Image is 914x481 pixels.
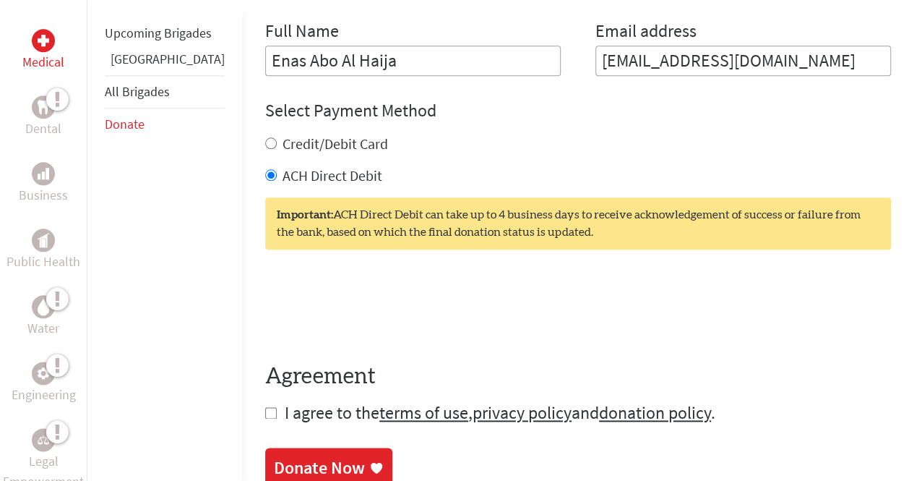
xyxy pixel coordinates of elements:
label: Email address [595,20,697,46]
div: Water [32,295,55,318]
p: Medical [22,52,64,72]
div: Medical [32,29,55,52]
img: Engineering [38,367,49,379]
a: terms of use [379,401,468,424]
a: Donate [105,116,145,132]
div: ACH Direct Debit can take up to 4 business days to receive acknowledgement of success or failure ... [265,197,891,250]
div: Public Health [32,229,55,252]
input: Your Email [595,46,891,76]
img: Dental [38,100,49,114]
div: Legal Empowerment [32,428,55,451]
a: MedicalMedical [22,29,64,72]
span: I agree to the , and . [285,401,715,424]
img: Legal Empowerment [38,435,49,444]
h4: Select Payment Method [265,99,891,122]
strong: Important: [277,209,333,221]
a: Public HealthPublic Health [7,229,80,272]
a: [GEOGRAPHIC_DATA] [111,51,225,67]
li: Upcoming Brigades [105,17,225,49]
a: privacy policy [473,401,572,424]
h4: Agreement [265,364,891,390]
a: donation policy [599,401,711,424]
a: Upcoming Brigades [105,25,212,41]
li: Donate [105,108,225,140]
input: Enter Full Name [265,46,561,76]
a: BusinessBusiness [19,162,68,205]
label: ACH Direct Debit [283,166,382,184]
img: Public Health [38,233,49,247]
a: EngineeringEngineering [12,362,76,405]
label: Credit/Debit Card [283,135,388,153]
li: Guatemala [105,49,225,75]
a: WaterWater [27,295,59,339]
a: All Brigades [105,83,170,100]
label: Full Name [265,20,339,46]
img: Water [38,298,49,315]
p: Public Health [7,252,80,272]
p: Dental [25,119,61,139]
a: DentalDental [25,95,61,139]
iframe: reCAPTCHA [265,278,485,335]
li: All Brigades [105,75,225,108]
p: Water [27,318,59,339]
p: Business [19,185,68,205]
div: Engineering [32,362,55,385]
img: Medical [38,35,49,46]
img: Business [38,168,49,179]
p: Engineering [12,385,76,405]
div: Business [32,162,55,185]
div: Donate Now [274,456,365,480]
div: Dental [32,95,55,119]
